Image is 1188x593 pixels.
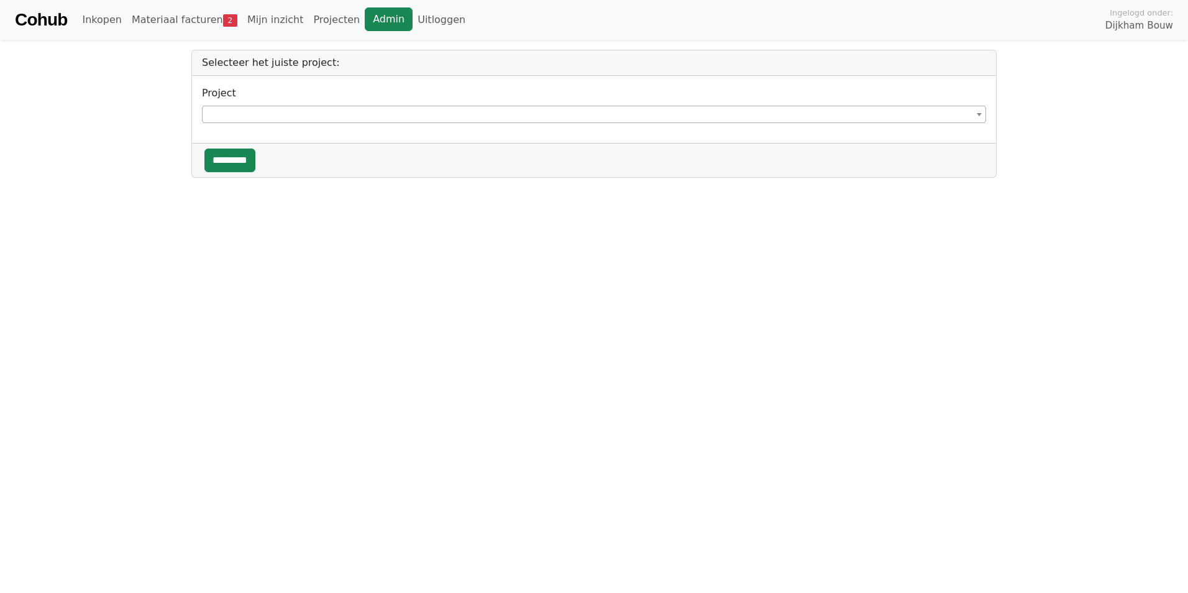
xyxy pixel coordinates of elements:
[127,7,242,32] a: Materiaal facturen2
[242,7,309,32] a: Mijn inzicht
[1110,7,1173,19] span: Ingelogd onder:
[15,5,67,35] a: Cohub
[1105,19,1173,33] span: Dijkham Bouw
[77,7,126,32] a: Inkopen
[308,7,365,32] a: Projecten
[223,14,237,27] span: 2
[192,50,996,76] div: Selecteer het juiste project:
[365,7,413,31] a: Admin
[413,7,470,32] a: Uitloggen
[202,86,236,101] label: Project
